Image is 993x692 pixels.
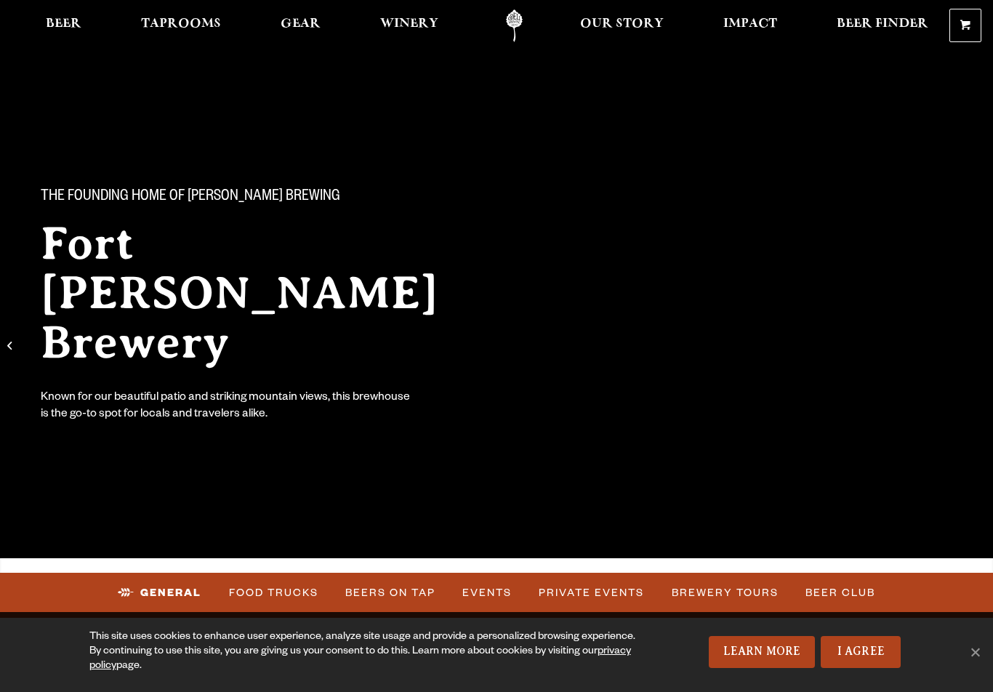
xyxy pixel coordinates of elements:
[41,219,494,367] h2: Fort [PERSON_NAME] Brewery
[837,18,928,30] span: Beer Finder
[800,576,881,610] a: Beer Club
[132,9,230,42] a: Taprooms
[112,576,207,610] a: General
[141,18,221,30] span: Taprooms
[89,630,642,674] div: This site uses cookies to enhance user experience, analyze site usage and provide a personalized ...
[821,636,901,668] a: I Agree
[371,9,448,42] a: Winery
[709,636,816,668] a: Learn More
[827,9,938,42] a: Beer Finder
[487,9,542,42] a: Odell Home
[968,645,982,659] span: No
[723,18,777,30] span: Impact
[46,18,81,30] span: Beer
[571,9,673,42] a: Our Story
[36,9,91,42] a: Beer
[41,390,413,424] div: Known for our beautiful patio and striking mountain views, this brewhouse is the go-to spot for l...
[666,576,784,610] a: Brewery Tours
[380,18,438,30] span: Winery
[533,576,650,610] a: Private Events
[281,18,321,30] span: Gear
[271,9,330,42] a: Gear
[714,9,787,42] a: Impact
[41,188,340,207] span: The Founding Home of [PERSON_NAME] Brewing
[339,576,441,610] a: Beers on Tap
[580,18,664,30] span: Our Story
[457,576,518,610] a: Events
[89,646,631,672] a: privacy policy
[223,576,324,610] a: Food Trucks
